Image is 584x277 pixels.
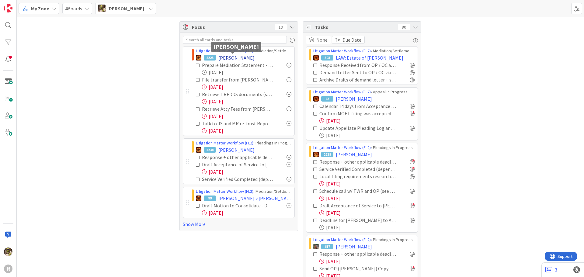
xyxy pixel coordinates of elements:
[65,5,68,12] b: 4
[336,243,372,250] span: [PERSON_NAME]
[319,209,415,216] div: [DATE]
[336,54,403,61] span: LAW: Estate of [PERSON_NAME]
[202,76,273,83] div: File transfer from [PERSON_NAME]?
[218,54,255,61] span: [PERSON_NAME]
[313,48,371,54] a: Litigation Matter Workflow (FL2)
[319,110,396,117] div: Confirm MOET filing was accepted
[202,69,291,76] div: [DATE]
[196,189,253,194] a: Litigation Matter Workflow (FL2)
[202,175,273,183] div: Service Verified Completed (depends on service method)
[332,36,365,44] button: Due Date
[4,4,12,12] img: Visit kanbanzone.com
[319,69,396,76] div: Demand Letter Sent to OP / OC via US Mail + Email
[319,187,396,195] div: Schedule call w/ TWR and OP (see 8/25 email)
[65,5,82,12] span: Boards
[196,48,253,54] a: Litigation Matter Workflow (FL2)
[107,5,144,12] span: [PERSON_NAME]
[319,258,415,265] div: [DATE]
[313,237,415,243] div: › Pleadings In Progress
[204,147,216,153] div: 2238
[319,250,396,258] div: Response + other applicable deadlines calendared
[202,168,291,175] div: [DATE]
[202,209,291,216] div: [DATE]
[202,91,273,98] div: Retrieve TREDDS documents (see 8/23 email)
[31,5,49,12] span: My Zone
[321,152,333,157] div: 2238
[313,96,319,102] img: TR
[313,48,415,54] div: › Mediation/Settlement in Progress
[398,24,410,30] div: 80
[319,265,396,272] div: Send OP ([PERSON_NAME]) Copy of Complaint Requesting acceptance of service
[202,83,291,91] div: [DATE]
[183,220,295,228] a: Show More
[13,1,28,8] span: Support
[196,48,291,54] div: › Mediation/Settlement Queue
[313,152,319,157] img: TR
[319,224,415,231] div: [DATE]
[319,117,415,124] div: [DATE]
[313,55,319,61] img: TR
[319,216,396,224] div: Deadline for [PERSON_NAME] to Answer Complaint : [DATE]
[196,140,253,146] a: Litigation Matter Workflow (FL2)
[313,144,415,151] div: › Pleadings In Progress
[204,196,216,201] div: 99
[315,23,395,31] span: Tasks
[218,195,291,202] span: [PERSON_NAME] v [PERSON_NAME]
[196,140,291,146] div: › Pleadings In Progress
[319,180,415,187] div: [DATE]
[319,124,396,132] div: Update Appellate Pleading Log and Calendar the Deadline
[4,265,12,273] div: R
[202,113,291,120] div: [DATE]
[98,5,106,12] img: DG
[319,61,396,69] div: Response Received from OP / OC and saved to file
[319,202,396,209] div: Draft Acceptance of Service to [PERSON_NAME] Atty
[319,158,396,165] div: Response + other applicable deadlines calendared
[342,36,361,43] span: Due Date
[313,89,371,95] a: Litigation Matter Workflow (FL2)
[202,161,273,168] div: Draft Acceptance of Service to [PERSON_NAME] Atty
[321,96,333,102] div: 67
[319,173,396,180] div: Local filing requirements researched from County SLR + Noted in applicable places
[545,266,557,273] a: 3
[196,55,201,61] img: TR
[313,237,371,242] a: Litigation Matter Workflow (FL2)
[196,188,291,195] div: › Mediation/Settlement in Progress
[196,147,201,153] img: TR
[4,248,12,256] img: DG
[321,244,333,249] div: 617
[202,105,273,113] div: Retrieve Atty Fees from [PERSON_NAME] and [PERSON_NAME]
[319,76,396,83] div: Archive Drafts of demand letter + save final version in correspondence folder
[313,89,415,95] div: › Appeal In Progress
[196,196,201,201] img: TR
[319,195,415,202] div: [DATE]
[202,61,273,69] div: Prepare Mediation Statement - DUE [DATE]
[321,55,333,61] div: 393
[204,55,216,61] div: 2225
[336,95,372,102] span: [PERSON_NAME]
[202,154,273,161] div: Response + other applicable deadlines calendared
[218,146,255,154] span: [PERSON_NAME]
[202,120,273,127] div: Talk to JS and MR re Trust Report Once Accounting is received
[275,24,287,30] div: 19
[313,244,319,249] img: MW
[319,102,396,110] div: Calendar 14 days from Acceptance for OC Response
[202,98,291,105] div: [DATE]
[192,23,270,31] span: Focus
[202,127,291,134] div: [DATE]
[336,151,372,158] span: [PERSON_NAME]
[316,36,328,43] span: None
[202,202,273,209] div: Draft Motion to Consolidate - DUE BY [DATE] - sent for review
[214,44,259,50] h5: [PERSON_NAME]
[183,36,287,44] input: Search all cards and tasks...
[319,165,396,173] div: Service Verified Completed (depends on service method)
[313,145,371,150] a: Litigation Matter Workflow (FL2)
[319,132,415,139] div: [DATE]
